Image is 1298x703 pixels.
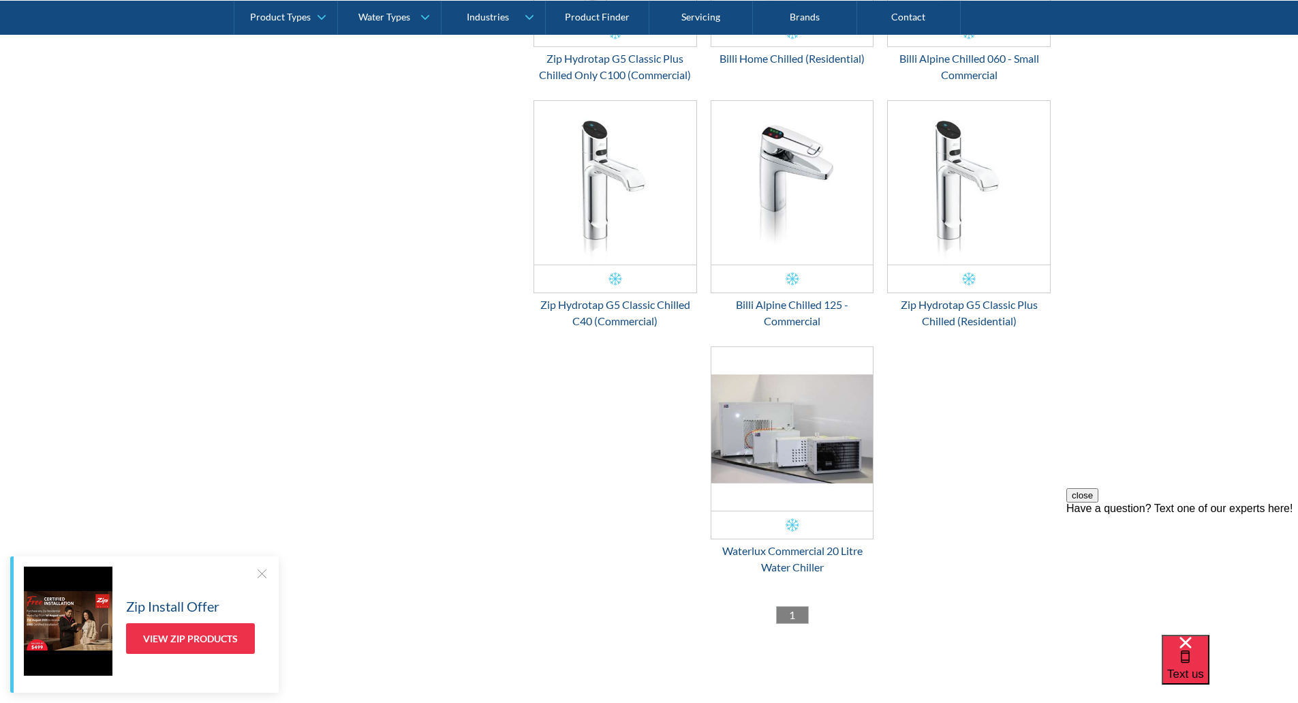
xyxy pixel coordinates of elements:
[711,543,874,575] div: Waterlux Commercial 20 Litre Water Chiller
[358,11,410,23] div: Water Types
[126,623,255,654] a: View Zip Products
[776,606,809,624] a: 1
[1162,635,1298,703] iframe: podium webchat widget bubble
[711,100,874,329] a: Billi Alpine Chilled 125 - CommercialBilli Alpine Chilled 125 - Commercial
[534,606,1051,624] div: List
[711,346,874,575] a: Waterlux Commercial 20 Litre Water ChillerWaterlux Commercial 20 Litre Water Chiller
[126,596,219,616] h5: Zip Install Offer
[250,11,311,23] div: Product Types
[534,50,697,83] div: Zip Hydrotap G5 Classic Plus Chilled Only C100 (Commercial)
[24,567,112,676] img: Zip Install Offer
[711,297,874,329] div: Billi Alpine Chilled 125 - Commercial
[888,101,1050,265] img: Zip Hydrotap G5 Classic Plus Chilled (Residential)
[467,11,509,23] div: Industries
[534,100,697,329] a: Zip Hydrotap G5 Classic Chilled C40 (Commercial)Zip Hydrotap G5 Classic Chilled C40 (Commercial)
[1066,488,1298,652] iframe: podium webchat widget prompt
[711,101,874,265] img: Billi Alpine Chilled 125 - Commercial
[534,297,697,329] div: Zip Hydrotap G5 Classic Chilled C40 (Commercial)
[711,50,874,67] div: Billi Home Chilled (Residential)
[887,50,1051,83] div: Billi Alpine Chilled 060 - Small Commercial
[711,347,874,511] img: Waterlux Commercial 20 Litre Water Chiller
[887,100,1051,329] a: Zip Hydrotap G5 Classic Plus Chilled (Residential)Zip Hydrotap G5 Classic Plus Chilled (Residential)
[887,297,1051,329] div: Zip Hydrotap G5 Classic Plus Chilled (Residential)
[534,101,696,265] img: Zip Hydrotap G5 Classic Chilled C40 (Commercial)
